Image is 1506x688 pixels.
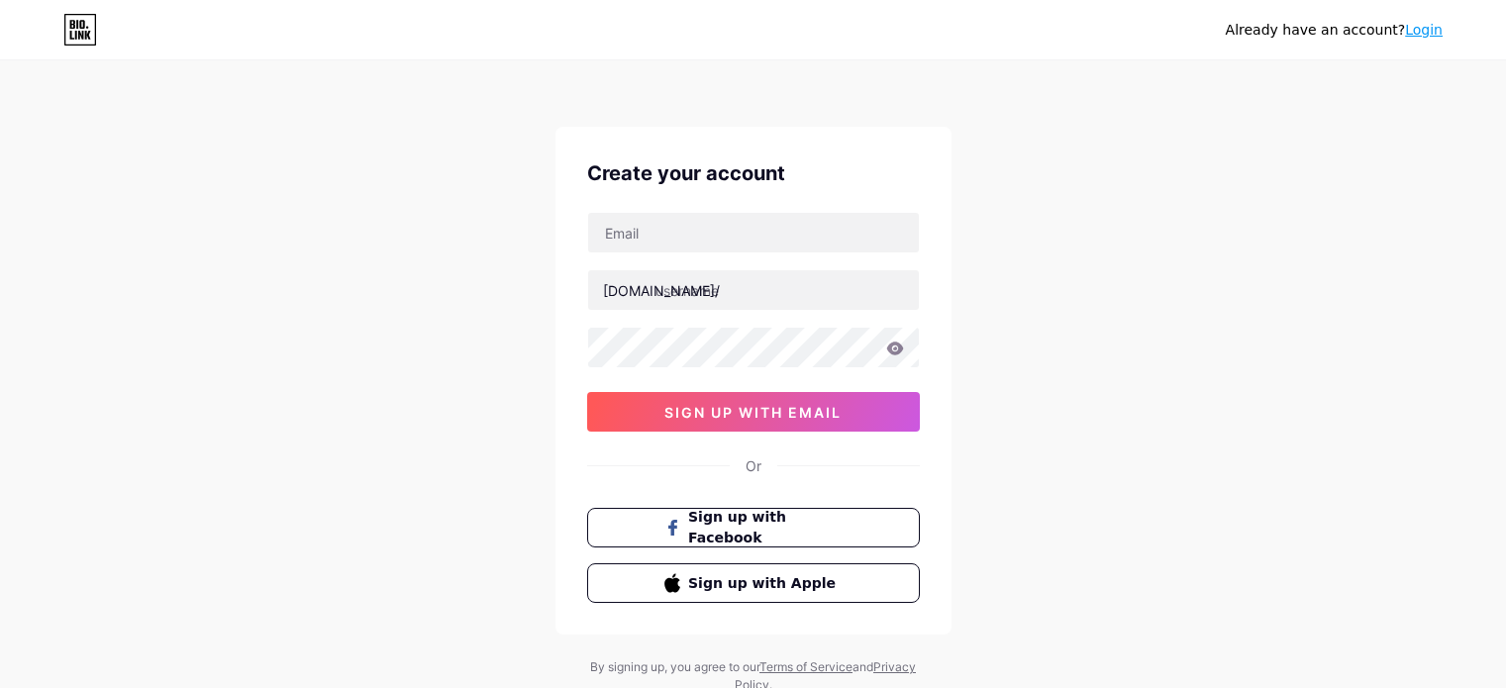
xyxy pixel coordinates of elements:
div: Already have an account? [1226,20,1443,41]
button: Sign up with Facebook [587,508,920,547]
a: Terms of Service [759,659,853,674]
span: sign up with email [664,404,842,421]
button: Sign up with Apple [587,563,920,603]
input: username [588,270,919,310]
button: sign up with email [587,392,920,432]
span: Sign up with Apple [688,573,842,594]
span: Sign up with Facebook [688,507,842,548]
div: Create your account [587,158,920,188]
a: Login [1405,22,1443,38]
div: [DOMAIN_NAME]/ [603,280,720,301]
div: Or [746,455,761,476]
input: Email [588,213,919,252]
